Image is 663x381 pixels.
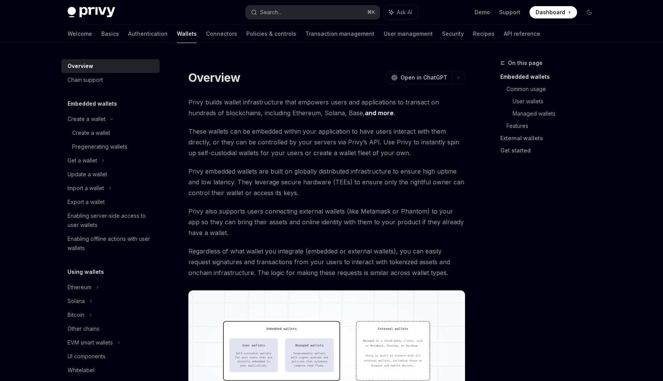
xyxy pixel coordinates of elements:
[68,61,93,71] div: Overview
[68,25,92,43] a: Welcome
[513,95,602,108] a: User wallets
[61,209,160,232] a: Enabling server-side access to user wallets
[188,97,465,118] span: Privy builds wallet infrastructure that empowers users and applications to transact on hundreds o...
[397,8,412,16] span: Ask AI
[68,338,113,347] div: EVM smart wallets
[246,5,380,19] button: Search...⌘K
[61,350,160,363] a: UI components
[68,267,104,277] h5: Using wallets
[68,297,85,306] div: Solana
[536,8,565,16] span: Dashboard
[442,25,464,43] a: Security
[68,99,117,108] h5: Embedded wallets
[384,25,433,43] a: User management
[61,322,160,336] a: Other chains
[529,6,577,18] a: Dashboard
[473,25,495,43] a: Recipes
[206,25,237,43] a: Connectors
[68,234,155,253] div: Enabling offline actions with user wallets
[68,7,115,18] img: dark logo
[128,25,168,43] a: Authentication
[246,25,296,43] a: Policies & controls
[68,184,104,193] div: Import a wallet
[68,114,106,124] div: Create a wallet
[504,25,540,43] a: API reference
[68,75,103,84] div: Chain support
[506,120,602,132] a: Features
[384,5,417,19] button: Ask AI
[68,283,91,292] div: Ethereum
[61,167,160,181] a: Update a wallet
[500,132,602,144] a: External wallets
[188,206,465,238] span: Privy also supports users connecting external wallets (like Metamask or Phantom) to your app so t...
[61,140,160,154] a: Pregenerating wallets
[68,197,105,207] div: Export a wallet
[188,246,465,278] span: Regardless of what wallet you integrate (embedded or external wallets), you can easily request si...
[61,363,160,377] a: Whitelabel
[68,156,97,165] div: Get a wallet
[475,8,490,16] a: Demo
[72,142,127,151] div: Pregenerating wallets
[61,73,160,87] a: Chain support
[61,126,160,140] a: Create a wallet
[305,25,374,43] a: Transaction management
[367,9,375,15] span: ⌘ K
[177,25,197,43] a: Wallets
[68,310,84,320] div: Bitcoin
[61,59,160,73] a: Overview
[61,195,160,209] a: Export a wallet
[499,8,520,16] a: Support
[188,71,240,84] h1: Overview
[188,126,465,158] span: These wallets can be embedded within your application to have users interact with them directly, ...
[188,166,465,198] span: Privy embedded wallets are built on globally distributed infrastructure to ensure high uptime and...
[260,8,282,17] div: Search...
[513,108,602,120] a: Managed wallets
[61,232,160,255] a: Enabling offline actions with user wallets
[583,6,595,18] button: Toggle dark mode
[401,74,447,81] span: Open in ChatGPT
[500,144,602,157] a: Get started
[68,324,99,333] div: Other chains
[68,211,155,230] div: Enabling server-side access to user wallets
[68,366,94,375] div: Whitelabel
[506,83,602,95] a: Common usage
[365,109,394,117] a: and more
[508,58,543,68] span: On this page
[101,25,119,43] a: Basics
[68,352,106,361] div: UI components
[386,71,452,84] button: Open in ChatGPT
[500,71,602,83] a: Embedded wallets
[68,170,107,179] div: Update a wallet
[72,128,110,137] div: Create a wallet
